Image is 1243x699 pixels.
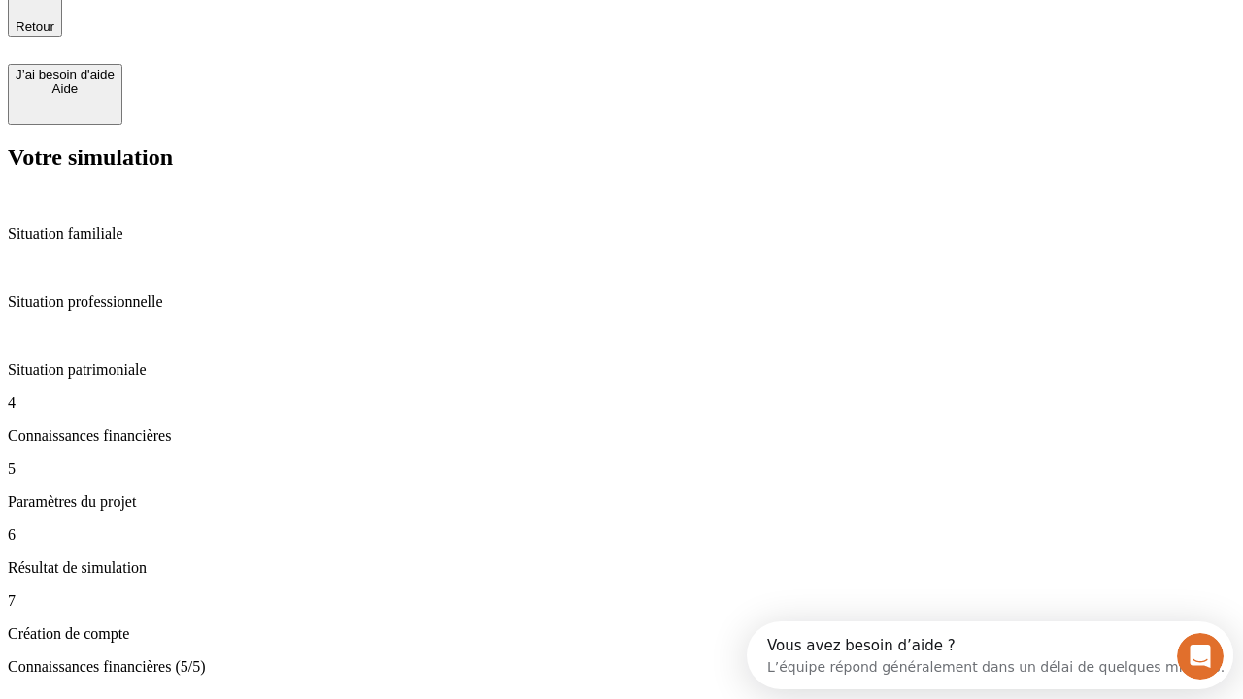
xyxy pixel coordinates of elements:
span: Retour [16,19,54,34]
p: Résultat de simulation [8,559,1235,577]
p: Connaissances financières [8,427,1235,445]
p: 6 [8,526,1235,544]
div: Ouvrir le Messenger Intercom [8,8,535,61]
div: J’ai besoin d'aide [16,67,115,82]
p: 7 [8,592,1235,610]
div: L’équipe répond généralement dans un délai de quelques minutes. [20,32,478,52]
p: Situation familiale [8,225,1235,243]
p: Création de compte [8,625,1235,643]
h2: Votre simulation [8,145,1235,171]
iframe: Intercom live chat [1177,633,1224,680]
p: 5 [8,460,1235,478]
p: Connaissances financières (5/5) [8,658,1235,676]
p: 4 [8,394,1235,412]
p: Situation professionnelle [8,293,1235,311]
iframe: Intercom live chat discovery launcher [747,621,1233,689]
p: Situation patrimoniale [8,361,1235,379]
button: J’ai besoin d'aideAide [8,64,122,125]
p: Paramètres du projet [8,493,1235,511]
div: Aide [16,82,115,96]
div: Vous avez besoin d’aide ? [20,17,478,32]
